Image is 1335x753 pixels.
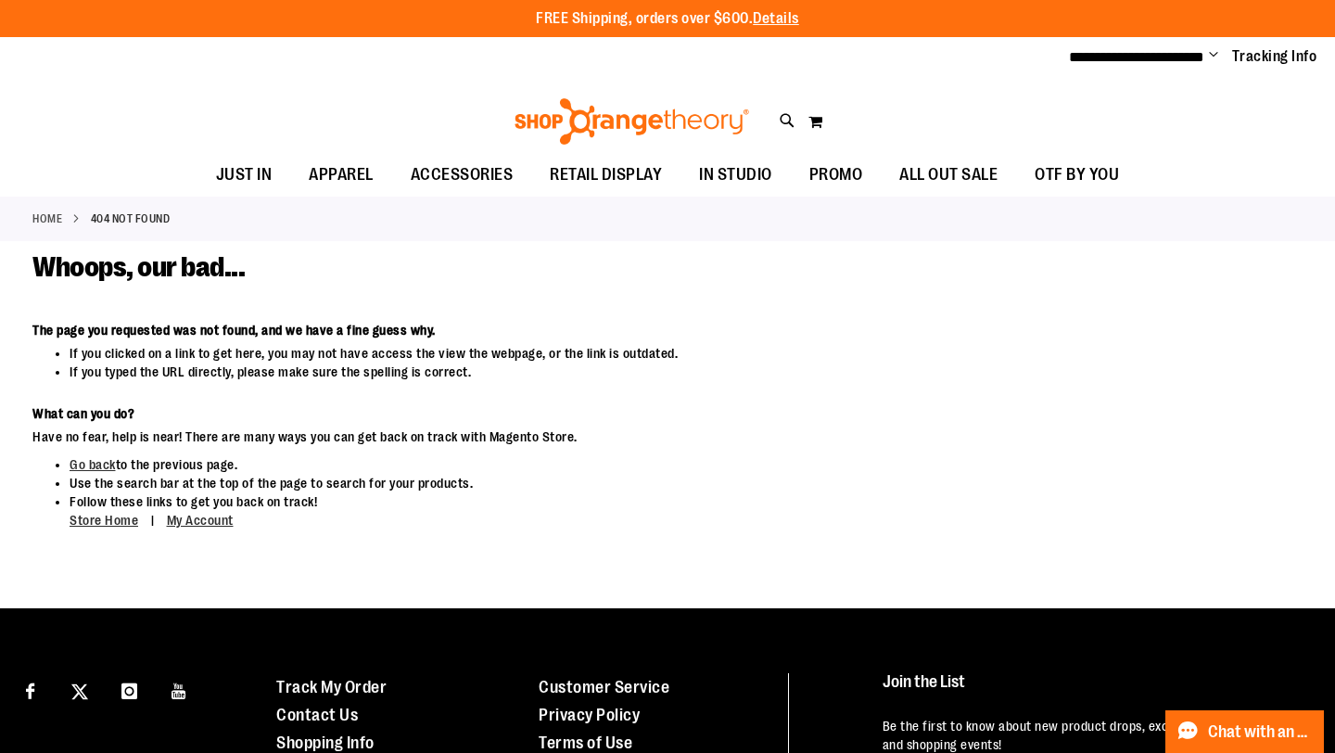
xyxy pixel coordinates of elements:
strong: 404 Not Found [91,211,171,227]
span: IN STUDIO [699,154,772,196]
a: Contact Us [276,706,358,724]
a: Details [753,10,799,27]
span: OTF BY YOU [1035,154,1119,196]
a: Terms of Use [539,734,632,752]
dt: What can you do? [32,404,1038,423]
h4: Join the List [883,673,1300,708]
span: JUST IN [216,154,273,196]
span: Chat with an Expert [1208,723,1313,741]
p: FREE Shipping, orders over $600. [536,8,799,30]
span: APPAREL [309,154,374,196]
a: Privacy Policy [539,706,640,724]
a: Shopping Info [276,734,375,752]
button: Account menu [1209,47,1218,66]
a: Track My Order [276,678,387,696]
span: ALL OUT SALE [899,154,998,196]
a: Home [32,211,62,227]
li: Follow these links to get you back on track! [70,492,1038,530]
a: Go back [70,457,116,472]
span: PROMO [809,154,863,196]
a: Store Home [70,513,138,528]
a: Tracking Info [1232,46,1317,67]
dt: The page you requested was not found, and we have a fine guess why. [32,321,1038,339]
a: Visit our Youtube page [163,673,196,706]
button: Chat with an Expert [1165,710,1325,753]
img: Twitter [71,683,88,700]
li: If you typed the URL directly, please make sure the spelling is correct. [70,363,1038,381]
span: Whoops, our bad... [32,251,245,283]
li: Use the search bar at the top of the page to search for your products. [70,474,1038,492]
img: Shop Orangetheory [512,98,752,145]
a: Customer Service [539,678,669,696]
a: My Account [167,513,234,528]
span: | [142,504,164,537]
a: Visit our X page [64,673,96,706]
span: RETAIL DISPLAY [550,154,662,196]
li: to the previous page. [70,455,1038,474]
a: Visit our Instagram page [113,673,146,706]
span: ACCESSORIES [411,154,514,196]
li: If you clicked on a link to get here, you may not have access the view the webpage, or the link i... [70,344,1038,363]
dd: Have no fear, help is near! There are many ways you can get back on track with Magento Store. [32,428,1038,446]
a: Visit our Facebook page [14,673,46,706]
